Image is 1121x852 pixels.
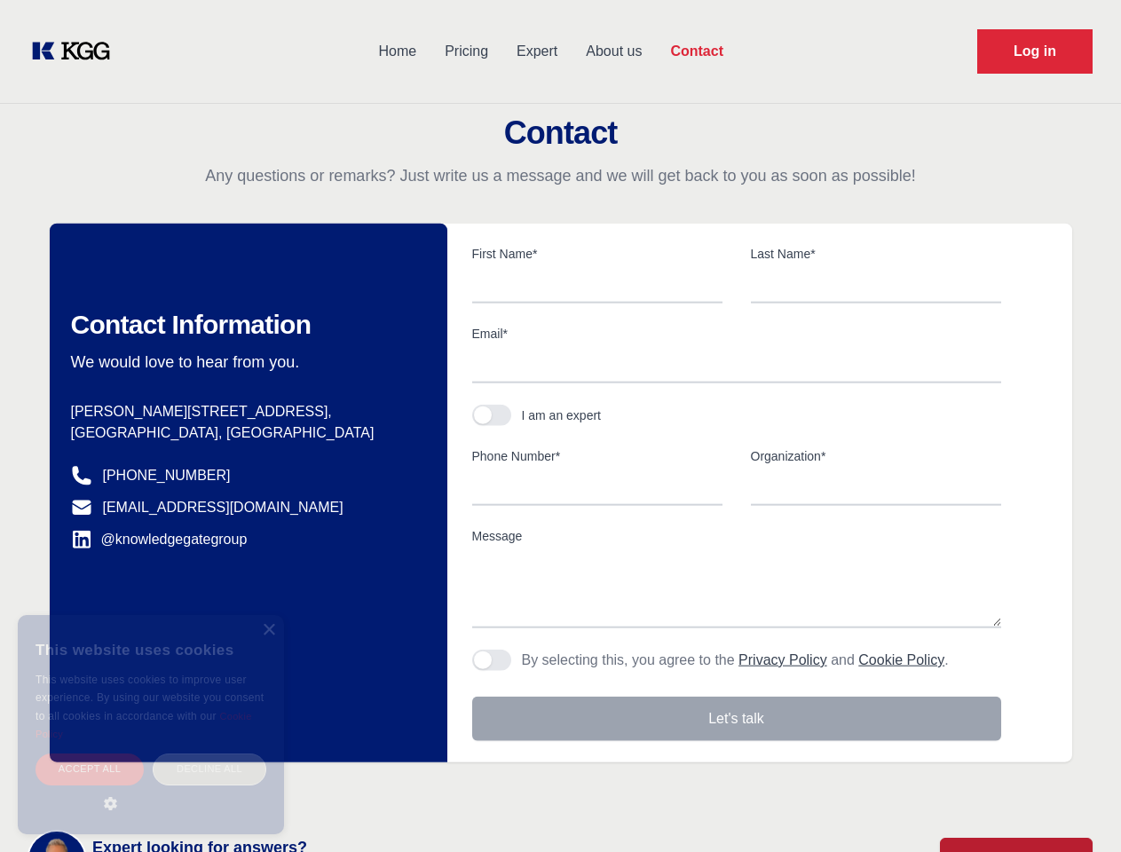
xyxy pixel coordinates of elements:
a: Cookie Policy [858,652,944,667]
p: [PERSON_NAME][STREET_ADDRESS], [71,401,419,422]
div: I am an expert [522,406,602,424]
label: Last Name* [751,245,1001,263]
a: Request Demo [977,29,1093,74]
a: [EMAIL_ADDRESS][DOMAIN_NAME] [103,497,343,518]
div: Cookie settings [20,835,109,845]
div: This website uses cookies [36,628,266,671]
div: Close [262,624,275,637]
label: Message [472,527,1001,545]
span: This website uses cookies to improve user experience. By using our website you consent to all coo... [36,674,264,722]
p: We would love to hear from you. [71,351,419,373]
h2: Contact Information [71,309,419,341]
iframe: Chat Widget [1032,767,1121,852]
label: Phone Number* [472,447,722,465]
a: Privacy Policy [738,652,827,667]
p: By selecting this, you agree to the and . [522,650,949,671]
a: Expert [502,28,572,75]
a: Home [364,28,430,75]
p: Any questions or remarks? Just write us a message and we will get back to you as soon as possible! [21,165,1100,186]
a: Cookie Policy [36,711,252,739]
h2: Contact [21,115,1100,151]
div: Decline all [153,753,266,785]
label: First Name* [472,245,722,263]
a: KOL Knowledge Platform: Talk to Key External Experts (KEE) [28,37,124,66]
a: [PHONE_NUMBER] [103,465,231,486]
a: Pricing [430,28,502,75]
div: Accept all [36,753,144,785]
label: Email* [472,325,1001,343]
button: Let's talk [472,697,1001,741]
label: Organization* [751,447,1001,465]
p: [GEOGRAPHIC_DATA], [GEOGRAPHIC_DATA] [71,422,419,444]
a: About us [572,28,656,75]
a: @knowledgegategroup [71,529,248,550]
a: Contact [656,28,738,75]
